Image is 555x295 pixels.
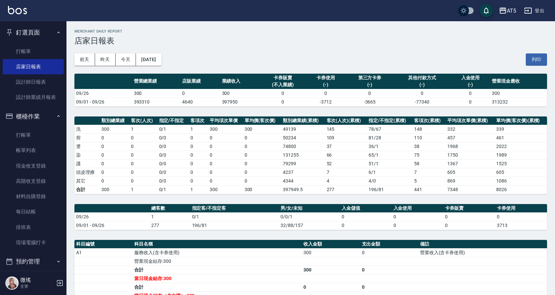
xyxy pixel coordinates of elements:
[395,81,449,88] div: (-)
[129,168,158,177] td: 0
[208,125,243,133] td: 300
[158,151,189,159] td: 0 / 0
[443,204,495,213] th: 卡券販賣
[158,142,189,151] td: 0 / 0
[243,185,281,194] td: 300
[260,98,306,106] td: 0
[495,159,547,168] td: 1525
[3,90,64,105] a: 設計師業績月報表
[190,212,279,221] td: 0/1
[412,142,446,151] td: 38
[100,133,129,142] td: 0
[189,185,208,194] td: 1
[133,283,302,291] td: 合計
[243,168,281,177] td: 0
[189,177,208,185] td: 0
[132,98,180,106] td: 393310
[158,159,189,168] td: 0 / 0
[74,177,100,185] td: 其它
[347,74,392,81] div: 第三方卡券
[189,159,208,168] td: 0
[208,142,243,151] td: 0
[360,283,418,291] td: 0
[208,185,243,194] td: 300
[325,185,367,194] td: 277
[129,151,158,159] td: 0
[3,24,64,41] button: 釘選頁面
[446,177,495,185] td: 869
[180,98,220,106] td: 4640
[100,125,129,133] td: 300
[367,168,412,177] td: 6 / 1
[526,53,547,66] button: 列印
[3,59,64,74] a: 店家日報表
[74,159,100,168] td: 護
[367,142,412,151] td: 36 / 1
[190,204,279,213] th: 指定客/不指定客
[395,74,449,81] div: 其他付款方式
[220,74,260,89] th: 業績收入
[262,81,304,88] div: (不入業績)
[74,133,100,142] td: 剪
[451,89,491,98] td: 0
[3,158,64,174] a: 現金收支登錄
[74,142,100,151] td: 燙
[20,277,54,283] h5: 微瑤
[189,168,208,177] td: 0
[133,265,302,274] td: 合計
[412,151,446,159] td: 75
[189,116,208,125] th: 客項次
[129,125,158,133] td: 1
[347,81,392,88] div: (-)
[279,212,340,221] td: 0/0/1
[281,133,325,142] td: 50234
[3,220,64,235] a: 排班表
[8,6,27,14] img: Logo
[158,185,189,194] td: 0/1
[480,4,493,17] button: save
[490,89,547,98] td: 300
[180,74,220,89] th: 店販業績
[158,125,189,133] td: 0 / 1
[116,53,136,66] button: 今天
[3,235,64,250] a: 現場電腦打卡
[100,159,129,168] td: 0
[446,185,495,194] td: 7348
[279,204,340,213] th: 男/女/未知
[150,221,190,230] td: 277
[3,74,64,90] a: 設計師日報表
[136,53,161,66] button: [DATE]
[243,159,281,168] td: 0
[158,116,189,125] th: 指定/不指定
[74,240,133,249] th: 科目編號
[189,151,208,159] td: 0
[495,221,547,230] td: 3713
[100,185,129,194] td: 300
[340,212,392,221] td: 0
[100,168,129,177] td: 0
[392,212,444,221] td: 0
[490,98,547,106] td: 313232
[100,142,129,151] td: 0
[392,221,444,230] td: 0
[150,212,190,221] td: 1
[281,185,325,194] td: 397949.5
[325,159,367,168] td: 52
[158,133,189,142] td: 0 / 0
[74,212,150,221] td: 09/26
[74,125,100,133] td: 洗
[208,151,243,159] td: 0
[443,221,495,230] td: 0
[74,248,133,257] td: A1
[74,36,547,45] h3: 店家日報表
[360,240,418,249] th: 支出金額
[281,151,325,159] td: 131255
[3,174,64,189] a: 高階收支登錄
[3,204,64,219] a: 每日結帳
[307,74,344,81] div: 卡券使用
[418,240,547,249] th: 備註
[129,133,158,142] td: 0
[3,44,64,59] a: 打帳單
[495,212,547,221] td: 0
[340,204,392,213] th: 入金儲值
